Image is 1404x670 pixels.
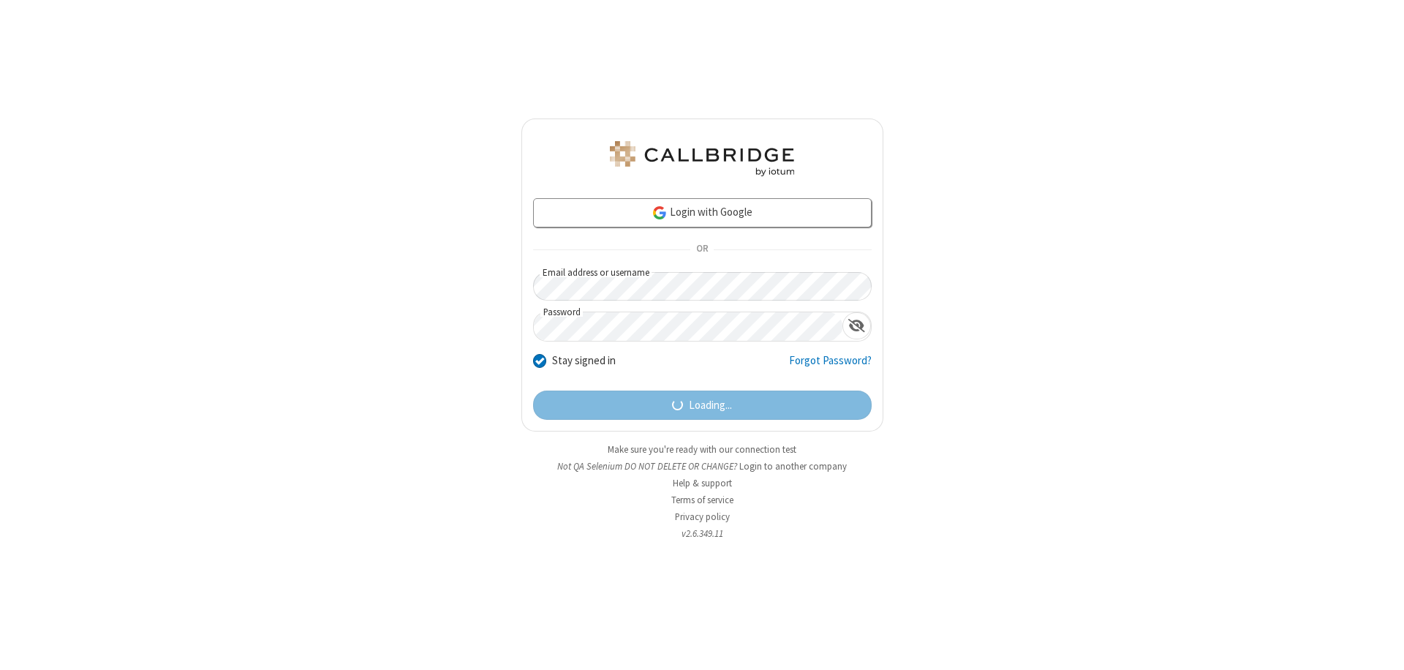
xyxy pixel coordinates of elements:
a: Forgot Password? [789,353,872,380]
a: Make sure you're ready with our connection test [608,443,796,456]
a: Login with Google [533,198,872,227]
label: Stay signed in [552,353,616,369]
span: OR [690,240,714,260]
input: Password [534,312,842,341]
a: Terms of service [671,494,733,506]
button: Loading... [533,391,872,420]
span: Loading... [689,397,732,414]
li: v2.6.349.11 [521,527,883,541]
img: google-icon.png [652,205,668,221]
img: QA Selenium DO NOT DELETE OR CHANGE [607,141,797,176]
div: Show password [842,312,871,339]
a: Privacy policy [675,511,730,523]
a: Help & support [673,477,732,489]
li: Not QA Selenium DO NOT DELETE OR CHANGE? [521,459,883,473]
button: Login to another company [739,459,847,473]
input: Email address or username [533,272,872,301]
